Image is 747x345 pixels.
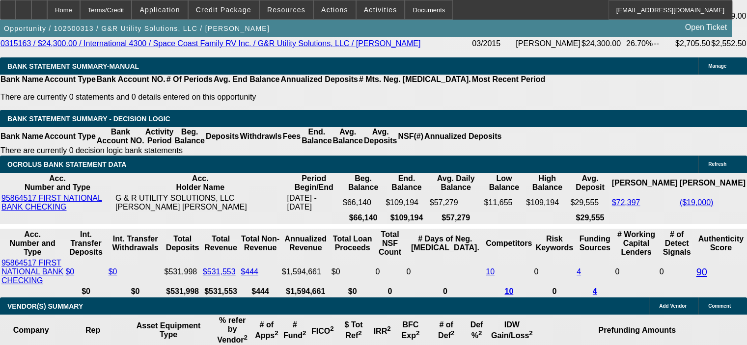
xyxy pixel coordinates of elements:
th: Total Non-Revenue [240,230,280,257]
td: 0 [375,258,405,286]
span: Manage [708,63,726,69]
b: $ Tot Ref [344,320,362,340]
th: Int. Transfer Withdrawals [108,230,163,257]
td: $24,300.00 [581,30,626,57]
a: 10 [486,267,495,276]
td: $109,194 [526,193,569,212]
td: $11,655 [483,193,525,212]
th: Deposits [205,127,240,146]
b: FICO [311,327,334,335]
b: Asset Equipment Type [137,321,201,339]
td: 26.70% [626,30,653,57]
th: NSF(#) [397,127,424,146]
th: # Working Capital Lenders [614,230,658,257]
p: There are currently 0 statements and 0 details entered on this opportunity [0,93,545,102]
b: BFC Exp [401,320,419,340]
th: 0 [375,287,405,296]
th: High Balance [526,174,569,192]
sup: 2 [478,329,482,337]
span: 0 [615,267,619,276]
a: 4 [577,267,581,276]
td: 0 [659,258,694,286]
th: $1,594,661 [281,287,330,296]
td: [PERSON_NAME] [515,30,581,57]
b: % refer by Vendor [217,316,248,344]
th: Beg. Balance [174,127,205,146]
td: $57,279 [429,193,483,212]
th: Int. Transfer Deposits [65,230,107,257]
td: 0 [533,258,575,286]
button: Application [132,0,187,19]
th: Total Deposits [164,230,201,257]
a: 0315163 / $24,300.00 / International 4300 / Space Coast Family RV Inc. / G&R Utility Solutions, L... [0,39,420,48]
td: $109,194 [385,193,428,212]
th: End. Balance [301,127,332,146]
sup: 2 [451,329,454,337]
button: Credit Package [189,0,259,19]
span: BANK STATEMENT SUMMARY-MANUAL [7,62,139,70]
th: Bank Account NO. [96,75,166,84]
th: $109,194 [385,213,428,223]
th: # Days of Neg. [MEDICAL_DATA]. [406,230,484,257]
td: $0 [331,258,374,286]
th: 0 [533,287,575,296]
span: Resources [267,6,305,14]
a: $0 [65,267,74,276]
sup: 2 [275,329,278,337]
a: 95864517 FIRST NATIONAL BANK CHECKING [1,259,63,285]
b: # of Apps [255,320,278,340]
th: Avg. Balance [332,127,363,146]
span: Application [139,6,180,14]
td: $531,998 [164,258,201,286]
th: $531,553 [202,287,240,296]
sup: 2 [387,325,390,332]
span: Bank Statement Summary - Decision Logic [7,115,170,123]
span: VENDOR(S) SUMMARY [7,302,83,310]
th: Avg. End Balance [213,75,280,84]
th: $57,279 [429,213,483,223]
th: Avg. Deposits [363,127,398,146]
th: Withdrawls [239,127,282,146]
th: # Of Periods [166,75,213,84]
span: OCROLUS BANK STATEMENT DATA [7,160,126,168]
a: 90 [696,266,707,277]
td: $29,555 [570,193,610,212]
th: # Mts. Neg. [MEDICAL_DATA]. [359,75,471,84]
th: Total Loan Proceeds [331,230,374,257]
th: Sum of the Total NSF Count and Total Overdraft Fee Count from Ocrolus [375,230,405,257]
th: $444 [240,287,280,296]
sup: 2 [244,334,248,341]
th: Annualized Deposits [280,75,358,84]
th: $531,998 [164,287,201,296]
td: G & R UTILITY SOLUTIONS, LLC [PERSON_NAME] [PERSON_NAME] [115,193,286,212]
a: $72,397 [611,198,640,207]
th: Annualized Revenue [281,230,330,257]
th: End. Balance [385,174,428,192]
th: $0 [65,287,107,296]
th: Acc. Holder Name [115,174,286,192]
th: $66,140 [342,213,384,223]
button: Actions [314,0,356,19]
sup: 2 [358,329,361,337]
b: IDW Gain/Loss [491,320,533,340]
th: 0 [406,287,484,296]
th: Avg. Daily Balance [429,174,483,192]
td: 03/2015 [471,30,515,57]
sup: 2 [529,329,532,337]
th: $0 [108,287,163,296]
b: # of Def [438,320,454,340]
b: Company [13,326,49,334]
span: Comment [708,303,731,309]
th: Low Balance [483,174,525,192]
button: Activities [357,0,405,19]
sup: 2 [330,325,333,332]
sup: 2 [416,329,419,337]
th: Bank Account NO. [96,127,145,146]
th: Acc. Number and Type [1,174,114,192]
a: $444 [241,267,258,276]
th: Account Type [44,127,96,146]
span: Add Vendor [659,303,687,309]
a: 10 [504,287,513,295]
th: $0 [331,287,374,296]
th: [PERSON_NAME] [679,174,746,192]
